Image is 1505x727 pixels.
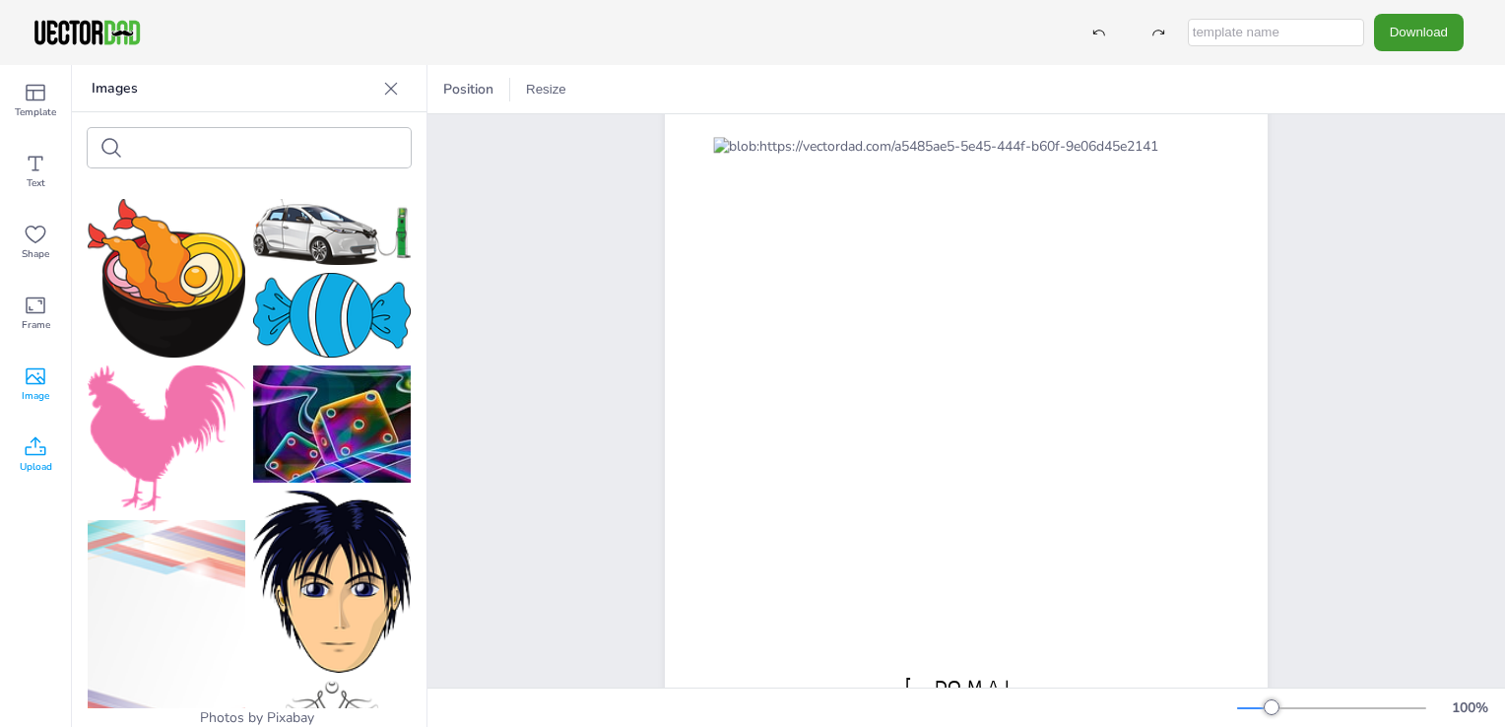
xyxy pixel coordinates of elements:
img: cock-1893885_150.png [88,365,245,512]
button: Resize [518,74,574,105]
img: candy-6887678_150.png [253,273,411,357]
span: Shape [22,246,49,262]
span: Image [22,388,49,404]
span: Template [15,104,56,120]
input: template name [1188,19,1364,46]
span: Frame [22,317,50,333]
span: Upload [20,459,52,475]
img: noodle-3899206_150.png [88,199,245,358]
span: Text [27,175,45,191]
span: Position [439,80,497,99]
img: car-3321668_150.png [253,199,411,265]
img: VectorDad-1.png [32,18,143,47]
div: 100 % [1446,698,1493,717]
button: Download [1374,14,1464,50]
div: Photos by [72,708,426,727]
img: given-67935_150.jpg [253,365,411,483]
a: Pixabay [267,708,314,727]
p: Images [92,65,375,112]
img: boy-38262_150.png [253,491,411,673]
